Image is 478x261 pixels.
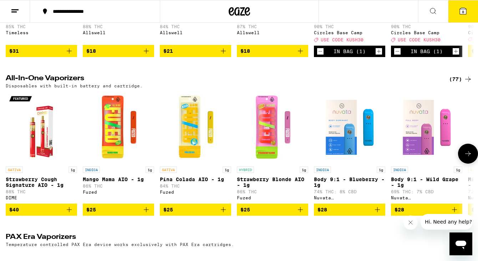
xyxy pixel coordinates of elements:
iframe: Close message [403,215,418,230]
div: Allswell [83,30,154,35]
p: Body 9:1 - Blueberry - 1g [314,176,385,188]
p: 1g [68,167,77,173]
p: 86% THC [237,189,308,194]
div: Allswell [237,30,308,35]
button: Add to bag [160,45,231,57]
button: Increment [375,48,382,55]
button: Add to bag [391,204,462,216]
p: 87% THC [237,24,308,29]
span: $18 [240,48,250,54]
button: Add to bag [6,45,77,57]
img: DIME - Strawberry Cough Signature AIO - 1g [6,92,77,163]
iframe: Message from company [421,214,472,230]
p: 88% THC [83,24,154,29]
span: $25 [163,207,173,213]
div: Nuvata ([GEOGRAPHIC_DATA]) [314,195,385,200]
span: $31 [9,48,19,54]
p: INDICA [391,167,408,173]
span: $25 [240,207,250,213]
button: Add to bag [83,204,154,216]
div: Timeless [6,30,77,35]
p: 1g [223,167,231,173]
p: Strawberry Blonde AIO - 1g [237,176,308,188]
p: Temperature controlled PAX Era device works exclusively with PAX Era cartridges. [6,242,234,247]
p: 1g [146,167,154,173]
p: 1g [300,167,308,173]
p: Disposables with built-in battery and cartridge. [6,83,143,88]
div: DIME [6,195,77,200]
span: 8 [462,10,464,14]
a: Open page for Mango Mama AIO - 1g from Fuzed [83,92,154,204]
p: 85% THC [6,24,77,29]
p: Body 9:1 - Wild Grape - 1g [391,176,462,188]
span: $28 [395,207,404,213]
button: Add to bag [237,204,308,216]
button: Add to bag [237,45,308,57]
p: 74% THC: 8% CBD [314,189,385,194]
p: Strawberry Cough Signature AIO - 1g [6,176,77,188]
p: 84% THC [160,184,231,188]
button: Add to bag [160,204,231,216]
img: Fuzed - Mango Mama AIO - 1g [83,92,154,163]
p: HYBRID [237,167,254,173]
p: 69% THC: 7% CBD [391,189,462,194]
button: Decrement [394,48,401,55]
div: Fuzed [237,195,308,200]
span: USE CODE KUSH30 [321,37,363,42]
div: Circles Base Camp [314,30,385,35]
a: Open page for Strawberry Blonde AIO - 1g from Fuzed [237,92,308,204]
div: Fuzed [83,190,154,194]
p: INDICA [83,167,100,173]
div: In Bag (1) [334,48,366,54]
img: Nuvata (CA) - Body 9:1 - Wild Grape - 1g [391,92,462,163]
p: SATIVA [6,167,23,173]
p: 90% THC [314,24,385,29]
button: Add to bag [314,204,385,216]
span: $28 [317,207,327,213]
p: 1g [377,167,385,173]
p: 1g [454,167,462,173]
a: (16) [449,234,472,242]
p: INDICA [314,167,331,173]
span: $25 [86,207,96,213]
span: $40 [9,207,19,213]
iframe: Button to launch messaging window [449,232,472,255]
span: $18 [86,48,96,54]
a: (77) [449,75,472,83]
p: 86% THC [83,184,154,188]
p: Pina Colada AIO - 1g [160,176,231,182]
button: Add to bag [6,204,77,216]
div: In Bag (1) [411,48,443,54]
button: 8 [448,0,478,22]
p: 88% THC [6,189,77,194]
p: 84% THC [160,24,231,29]
img: Fuzed - Strawberry Blonde AIO - 1g [237,92,308,163]
span: $21 [163,48,173,54]
div: Circles Base Camp [391,30,462,35]
p: 90% THC [391,24,462,29]
p: SATIVA [160,167,177,173]
div: Nuvata ([GEOGRAPHIC_DATA]) [391,195,462,200]
button: Increment [452,48,459,55]
a: Open page for Body 9:1 - Wild Grape - 1g from Nuvata (CA) [391,92,462,204]
p: Mango Mama AIO - 1g [83,176,154,182]
div: Fuzed [160,190,231,194]
img: Nuvata (CA) - Body 9:1 - Blueberry - 1g [314,92,385,163]
button: Add to bag [83,45,154,57]
h2: PAX Era Vaporizers [6,234,437,242]
span: USE CODE KUSH30 [398,37,441,42]
button: Decrement [317,48,324,55]
a: Open page for Strawberry Cough Signature AIO - 1g from DIME [6,92,77,204]
h2: All-In-One Vaporizers [6,75,437,83]
a: Open page for Pina Colada AIO - 1g from Fuzed [160,92,231,204]
a: Open page for Body 9:1 - Blueberry - 1g from Nuvata (CA) [314,92,385,204]
div: Allswell [160,30,231,35]
img: Fuzed - Pina Colada AIO - 1g [160,92,231,163]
